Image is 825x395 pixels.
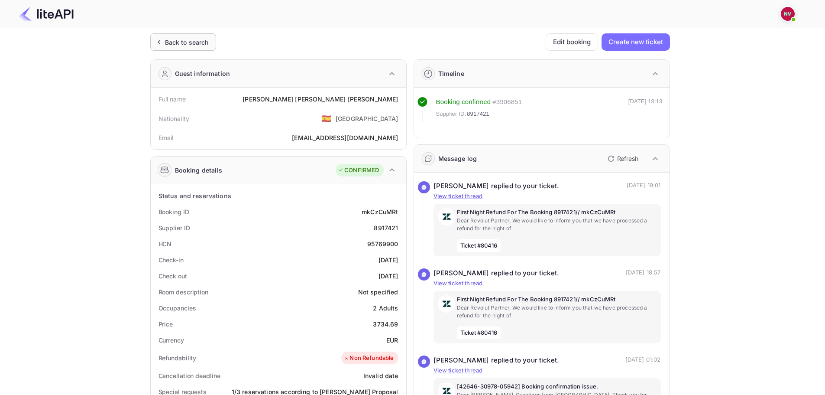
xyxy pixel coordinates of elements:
p: View ticket thread [434,192,661,201]
div: [DATE] 18:13 [628,97,663,122]
img: LiteAPI Logo [19,7,74,21]
div: Timeline [438,69,464,78]
div: Nationality [159,114,190,123]
div: Full name [159,95,186,104]
div: [PERSON_NAME] replied to your ticket. [434,268,560,278]
div: Email [159,133,174,142]
p: [DATE] 01:02 [625,356,661,366]
div: [EMAIL_ADDRESS][DOMAIN_NAME] [292,133,398,142]
div: [PERSON_NAME] [PERSON_NAME] [PERSON_NAME] [243,95,398,104]
div: mkCzCuMRt [362,207,398,216]
div: [PERSON_NAME] replied to your ticket. [434,181,560,191]
div: Check out [159,271,187,281]
div: HCN [159,239,172,248]
button: Refresh [602,152,642,166]
div: Booking ID [159,207,189,216]
div: Refundability [159,353,197,362]
div: # 3906851 [492,97,522,107]
div: Booking confirmed [436,97,491,107]
div: Status and reservations [159,191,231,200]
div: [DATE] [379,271,398,281]
button: Create new ticket [602,33,670,51]
p: Dear Revolut Partner, We would like to inform you that we have processed a refund for the night of [457,217,657,232]
img: AwvSTEc2VUhQAAAAAElFTkSuQmCC [438,208,455,225]
p: Refresh [617,154,638,163]
div: Invalid date [363,371,398,380]
div: Check-in [159,255,184,264]
div: 2 Adults [373,304,398,313]
p: First Night Refund For The Booking 8917421// mkCzCuMRt [457,295,657,304]
p: [DATE] 18:57 [626,268,661,278]
img: AwvSTEc2VUhQAAAAAElFTkSuQmCC [438,295,455,313]
div: Currency [159,336,184,345]
p: [42646-30978-05942] Booking confirmation issue. [457,382,657,391]
div: Room description [159,287,208,297]
div: [GEOGRAPHIC_DATA] [336,114,398,123]
span: 8917421 [467,110,489,118]
div: [PERSON_NAME] replied to your ticket. [434,356,560,366]
p: Dear Revolut Partner, We would like to inform you that we have processed a refund for the night of [457,304,657,320]
div: Booking details [175,166,222,175]
div: Guest information [175,69,230,78]
div: CONFIRMED [338,166,379,175]
img: Nicholas Valbusa [781,7,795,21]
div: Not specified [358,287,398,297]
p: View ticket thread [434,366,661,375]
div: Cancellation deadline [159,371,220,380]
div: Price [159,320,173,329]
div: Non Refundable [343,354,394,362]
div: 3734.69 [373,320,398,329]
p: First Night Refund For The Booking 8917421// mkCzCuMRt [457,208,657,217]
div: Supplier ID [159,223,190,232]
div: 95769900 [367,239,398,248]
span: Ticket #80416 [457,239,501,252]
div: Message log [438,154,477,163]
div: [DATE] [379,255,398,264]
div: EUR [386,336,398,345]
button: Edit booking [546,33,598,51]
p: View ticket thread [434,279,661,288]
span: United States [321,111,331,126]
div: Occupancies [159,304,196,313]
span: Ticket #80416 [457,326,501,340]
div: 8917421 [374,223,398,232]
p: [DATE] 19:01 [627,181,661,191]
div: Back to search [165,38,209,47]
span: Supplier ID: [436,110,466,118]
